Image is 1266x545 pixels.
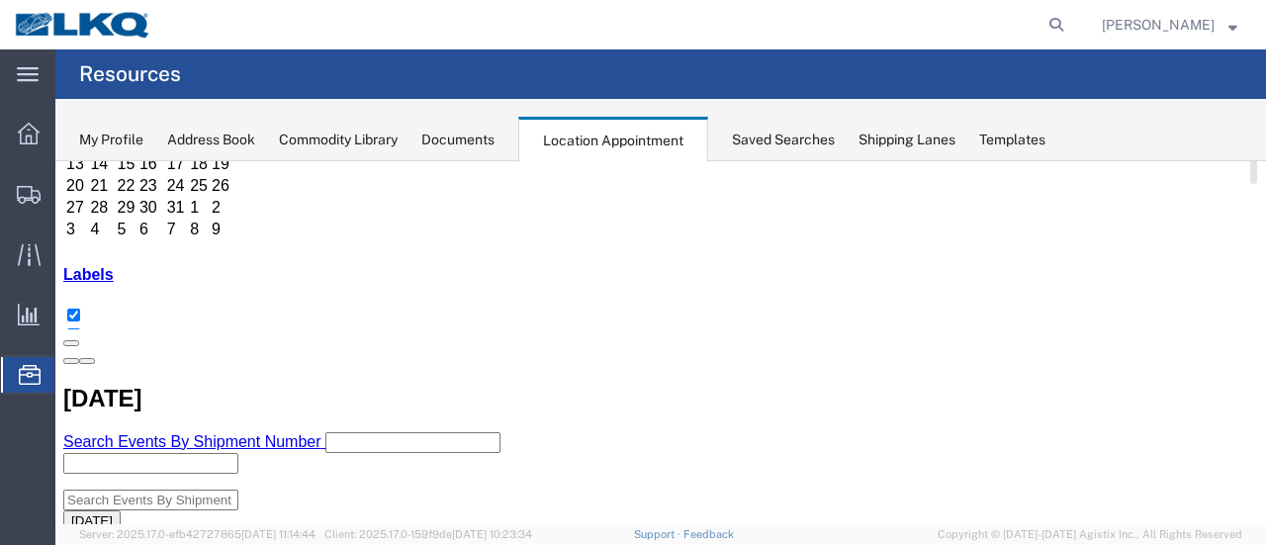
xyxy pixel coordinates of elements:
div: Documents [421,130,495,150]
div: Templates [979,130,1045,150]
span: [DATE] 11:14:44 [241,528,316,540]
td: 3 [10,58,32,78]
input: Search Events By Shipment Number [8,328,183,349]
td: 5 [61,58,81,78]
a: Search Events By Shipment Number [8,272,270,289]
td: 23 [83,15,109,35]
td: 21 [34,15,58,35]
iframe: FS Legacy Container [55,161,1266,524]
span: [DATE] 10:23:34 [452,528,532,540]
span: Sopha Sam [1102,14,1215,36]
td: 2 [155,37,177,56]
td: 28 [34,37,58,56]
span: Server: 2025.17.0-efb42727865 [79,528,316,540]
span: Search Events By Shipment Number [8,272,266,289]
h2: [DATE] [8,224,1203,251]
td: 31 [111,37,133,56]
h4: Resources [79,49,181,99]
td: 29 [61,37,81,56]
td: 1 [134,37,153,56]
div: Saved Searches [732,130,835,150]
div: My Profile [79,130,143,150]
button: [PERSON_NAME] [1101,13,1238,37]
div: Location Appointment [518,117,708,162]
td: 22 [61,15,81,35]
a: Support [634,528,683,540]
span: Client: 2025.17.0-159f9de [324,528,532,540]
td: 9 [155,58,177,78]
span: Copyright © [DATE]-[DATE] Agistix Inc., All Rights Reserved [938,526,1242,543]
td: 24 [111,15,133,35]
button: [DATE] [8,349,65,370]
td: 8 [134,58,153,78]
td: 20 [10,15,32,35]
img: logo [14,10,152,40]
td: 30 [83,37,109,56]
td: 25 [134,15,153,35]
div: Shipping Lanes [859,130,955,150]
div: Address Book [167,130,255,150]
div: Commodity Library [279,130,398,150]
a: Feedback [683,528,734,540]
td: 6 [83,58,109,78]
td: 4 [34,58,58,78]
td: 26 [155,15,177,35]
a: Labels [8,105,58,122]
td: 27 [10,37,32,56]
td: 7 [111,58,133,78]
